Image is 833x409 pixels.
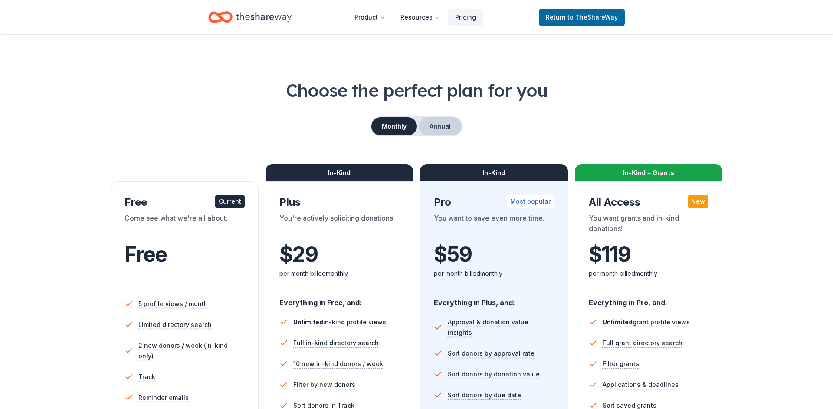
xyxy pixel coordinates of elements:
span: Approval & donation value insights [448,317,554,338]
div: You're actively soliciting donations. [279,213,400,237]
div: In-Kind [266,164,413,181]
button: Monthly [371,117,417,135]
div: Come see what we're all about. [125,213,245,237]
button: Annual [419,117,462,135]
button: Resources [394,9,446,26]
div: Everything in Free, and: [279,290,400,308]
div: You want grants and in-kind donations! [589,213,709,237]
div: All Access [589,195,709,209]
a: Returnto TheShareWay [539,9,625,26]
span: Sort donors by due date [448,390,521,400]
div: You want to save even more time. [434,213,554,237]
a: Home [208,7,292,27]
div: Plus [279,195,400,209]
span: grant profile views [603,318,690,326]
span: Sort donors by donation value [448,369,540,379]
div: Current [215,195,245,208]
span: Unlimited [293,318,323,326]
div: Most popular [507,195,554,208]
div: In-Kind + Grants [575,164,723,181]
div: per month billed monthly [279,268,400,279]
span: $ 29 [279,242,318,267]
span: Sort donors by approval rate [448,348,535,359]
div: New [688,195,708,208]
button: Product [348,9,392,26]
h1: Choose the perfect plan for you [35,78,798,102]
div: per month billed monthly [434,268,554,279]
span: Filter grants [603,359,639,369]
span: Track [138,372,155,382]
span: Applications & deadlines [603,379,679,390]
span: Full grant directory search [603,338,682,348]
div: Everything in Pro, and: [589,290,709,308]
span: Limited directory search [138,320,212,330]
span: 5 profile views / month [138,299,208,309]
span: Reminder emails [138,393,189,403]
span: in-kind profile views [293,318,386,326]
span: $ 59 [434,242,472,267]
span: Filter by new donors [293,379,355,390]
span: 10 new in-kind donors / week [293,359,383,369]
a: Pricing [448,9,483,26]
span: Unlimited [603,318,633,326]
div: Free [125,195,245,209]
span: $ 119 [589,242,631,267]
span: Full in-kind directory search [293,338,379,348]
span: Free [125,241,167,267]
div: In-Kind [420,164,568,181]
span: 2 new donors / week (in-kind only) [138,340,245,361]
nav: Main [348,7,483,27]
span: Return [546,12,618,23]
span: to TheShareWay [567,13,618,21]
div: Pro [434,195,554,209]
div: Everything in Plus, and: [434,290,554,308]
div: per month billed monthly [589,268,709,279]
